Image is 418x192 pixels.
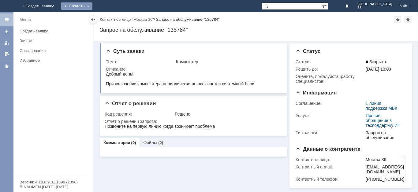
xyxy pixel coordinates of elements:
[20,185,87,189] div: © NAUMEN [DATE]-[DATE]
[61,2,92,10] div: Создать
[131,140,136,145] div: (0)
[20,39,89,43] div: Заявки
[89,16,97,23] div: Скрыть меню
[105,101,156,106] span: Отчет о решении
[100,17,154,22] a: Контактное лицо "Москва 36"
[366,164,404,174] div: [EMAIL_ADDRESS][DOMAIN_NAME]
[296,113,364,118] div: Услуга:
[143,140,157,145] a: Файлы
[2,49,12,59] a: Мои согласования
[2,38,12,48] a: Мои заявки
[394,16,401,23] div: Добавить в избранное
[366,157,404,162] div: Москва 36
[20,16,31,24] div: Меню
[296,164,364,169] div: Контактный e-mail:
[366,101,397,111] a: 1 линия поддержки МБК
[296,146,360,152] span: Данные о контрагенте
[296,157,364,162] div: Контактное лицо:
[20,58,83,63] div: Избранное
[366,177,404,182] div: [PHONE_NUMBER]
[105,112,174,116] div: Код решения:
[156,17,220,22] div: Запрос на обслуживание "135784"
[106,48,144,54] span: Суть заявки
[20,29,89,33] div: Создать заявку
[296,59,364,64] div: Статус:
[17,26,92,36] a: Создать заявку
[20,48,89,53] div: Согласования
[158,140,163,145] div: (0)
[176,59,279,64] div: Компьютер
[17,36,92,46] a: Заявки
[106,67,280,72] div: Описание:
[366,130,403,140] div: Запрос на обслуживание
[358,6,392,10] span: 36
[106,59,175,64] div: Тема:
[358,2,392,6] span: [GEOGRAPHIC_DATA]
[103,140,130,145] a: Комментарии
[296,67,364,72] div: Решить до:
[404,16,412,23] div: Сделать домашней страницей
[296,48,320,54] span: Статус
[100,27,412,33] div: Запрос на обслуживание "135784"
[105,119,280,124] div: Отчет о решении запроса:
[296,177,364,182] div: Контактный телефон:
[322,3,328,9] span: Расширенный поиск
[175,112,279,116] div: Решено
[366,67,391,72] span: [DATE] 10:09
[100,17,156,22] div: /
[296,90,337,96] span: Информация
[296,74,364,84] div: Oцените, пожалуйста, работу специалистов:
[20,180,87,184] div: Версия: 4.18.0.9.31.1398 (1398)
[366,59,386,64] span: Закрыта
[17,46,92,55] a: Согласования
[296,101,364,106] div: Соглашение:
[366,113,400,128] a: Прочие обращение в техподдержку ИТ
[296,130,364,135] div: Тип заявки:
[2,27,12,37] a: Создать заявку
